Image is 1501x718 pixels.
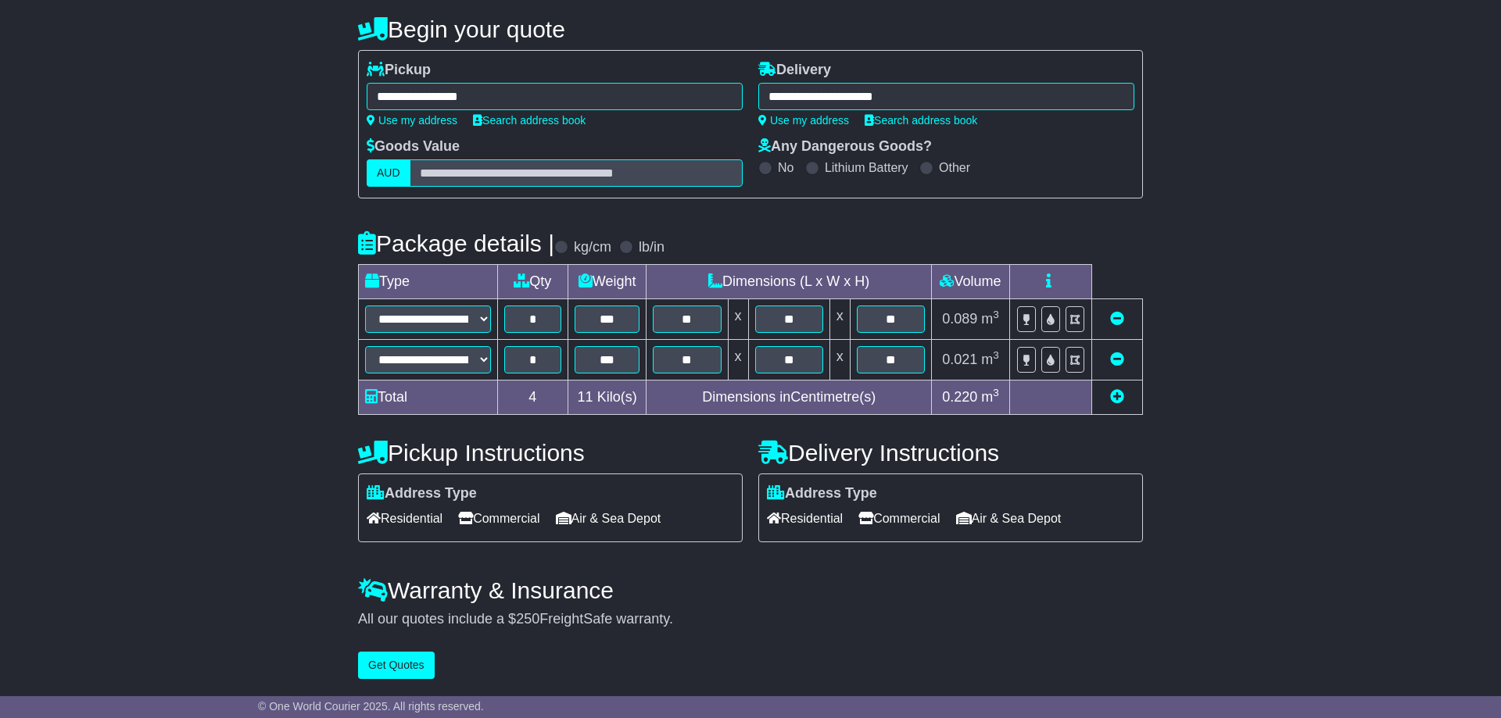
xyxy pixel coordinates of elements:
[931,265,1009,299] td: Volume
[939,160,970,175] label: Other
[359,265,498,299] td: Type
[981,389,999,405] span: m
[647,265,932,299] td: Dimensions (L x W x H)
[942,389,977,405] span: 0.220
[458,506,539,530] span: Commercial
[956,506,1062,530] span: Air & Sea Depot
[258,700,484,713] span: © One World Courier 2025. All rights reserved.
[556,506,661,530] span: Air & Sea Depot
[981,352,999,367] span: m
[516,611,539,627] span: 250
[358,577,1143,603] h4: Warranty & Insurance
[1110,389,1124,405] a: Add new item
[639,239,665,256] label: lb/in
[1110,311,1124,327] a: Remove this item
[647,380,932,415] td: Dimensions in Centimetre(s)
[829,340,850,380] td: x
[767,506,843,530] span: Residential
[942,352,977,367] span: 0.021
[993,387,999,398] sup: 3
[728,340,748,380] td: x
[497,380,568,415] td: 4
[778,160,793,175] label: No
[825,160,908,175] label: Lithium Battery
[358,652,435,679] button: Get Quotes
[578,389,593,405] span: 11
[758,138,932,155] label: Any Dangerous Goods?
[568,265,647,299] td: Weight
[367,138,460,155] label: Goods Value
[497,265,568,299] td: Qty
[993,349,999,361] sup: 3
[367,62,431,79] label: Pickup
[993,309,999,320] sup: 3
[358,230,554,256] h4: Package details |
[1110,352,1124,367] a: Remove this item
[358,440,743,466] h4: Pickup Instructions
[728,299,748,340] td: x
[367,159,410,187] label: AUD
[865,114,977,127] a: Search address book
[568,380,647,415] td: Kilo(s)
[829,299,850,340] td: x
[758,62,831,79] label: Delivery
[767,485,877,502] label: Address Type
[367,506,442,530] span: Residential
[358,611,1143,628] div: All our quotes include a $ FreightSafe warranty.
[981,311,999,327] span: m
[942,311,977,327] span: 0.089
[358,16,1143,42] h4: Begin your quote
[367,485,477,502] label: Address Type
[473,114,586,127] a: Search address book
[574,239,611,256] label: kg/cm
[359,380,498,415] td: Total
[758,440,1143,466] h4: Delivery Instructions
[367,114,457,127] a: Use my address
[758,114,849,127] a: Use my address
[858,506,940,530] span: Commercial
